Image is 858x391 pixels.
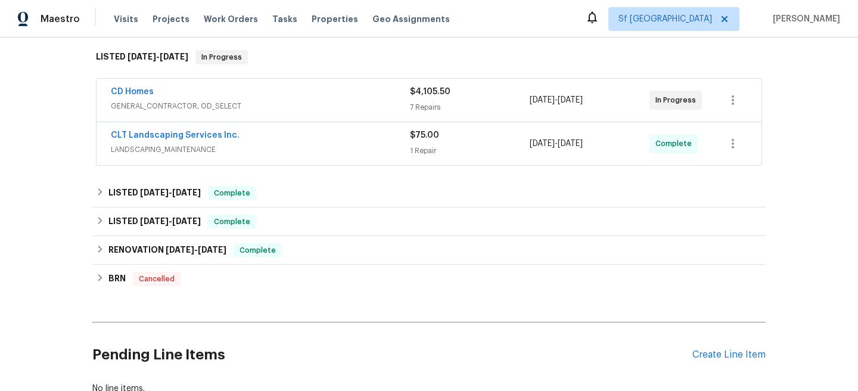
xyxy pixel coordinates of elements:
span: [DATE] [160,52,188,61]
span: [PERSON_NAME] [768,13,840,25]
span: $4,105.50 [410,88,450,96]
span: Complete [209,216,255,228]
span: [DATE] [140,217,169,225]
span: [DATE] [558,139,583,148]
span: Complete [209,187,255,199]
span: - [530,94,583,106]
span: Maestro [41,13,80,25]
div: 1 Repair [410,145,530,157]
span: In Progress [655,94,701,106]
span: LANDSCAPING_MAINTENANCE [111,144,410,156]
h6: LISTED [108,186,201,200]
span: [DATE] [530,96,555,104]
span: Geo Assignments [372,13,450,25]
span: [DATE] [530,139,555,148]
h6: BRN [108,272,126,286]
span: [DATE] [558,96,583,104]
h6: LISTED [108,215,201,229]
span: In Progress [197,51,247,63]
span: Tasks [272,15,297,23]
span: Properties [312,13,358,25]
span: [DATE] [172,188,201,197]
span: - [128,52,188,61]
span: [DATE] [140,188,169,197]
div: RENOVATION [DATE]-[DATE]Complete [92,236,766,265]
span: Complete [235,244,281,256]
div: LISTED [DATE]-[DATE]Complete [92,179,766,207]
span: Projects [153,13,189,25]
span: [DATE] [172,217,201,225]
div: LISTED [DATE]-[DATE]Complete [92,207,766,236]
span: [DATE] [166,246,194,254]
h6: RENOVATION [108,243,226,257]
span: - [530,138,583,150]
h2: Pending Line Items [92,327,692,383]
span: [DATE] [128,52,156,61]
div: Create Line Item [692,349,766,361]
div: 7 Repairs [410,101,530,113]
span: Visits [114,13,138,25]
a: CLT Landscaping Services Inc. [111,131,240,139]
a: CD Homes [111,88,154,96]
span: $75.00 [410,131,439,139]
span: GENERAL_CONTRACTOR, OD_SELECT [111,100,410,112]
span: - [140,188,201,197]
span: [DATE] [198,246,226,254]
span: - [166,246,226,254]
div: LISTED [DATE]-[DATE]In Progress [92,38,766,76]
span: Work Orders [204,13,258,25]
span: Complete [655,138,697,150]
span: Cancelled [134,273,179,285]
h6: LISTED [96,50,188,64]
div: BRN Cancelled [92,265,766,293]
span: - [140,217,201,225]
span: Sf [GEOGRAPHIC_DATA] [618,13,712,25]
